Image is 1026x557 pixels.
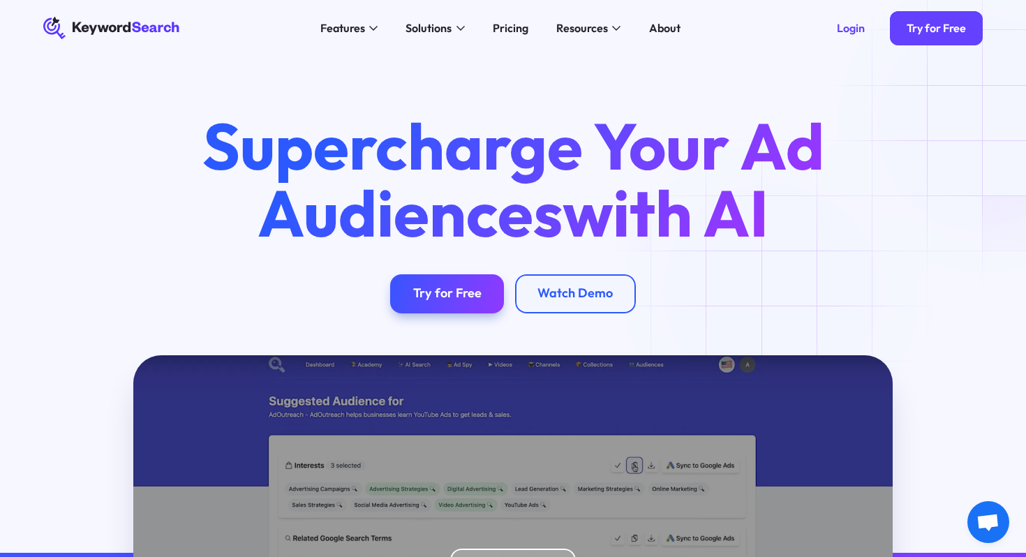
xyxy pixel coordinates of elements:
a: Try for Free [890,11,983,45]
a: Open chat [967,501,1009,543]
div: Resources [556,20,608,36]
div: Try for Free [907,21,966,35]
a: Try for Free [390,274,504,313]
div: Pricing [493,20,528,36]
div: Watch Demo [537,285,613,302]
h1: Supercharge Your Ad Audiences [175,112,851,246]
div: Try for Free [413,285,482,302]
div: Features [320,20,365,36]
a: Login [819,11,881,45]
span: with AI [563,172,768,253]
div: About [649,20,681,36]
div: Login [837,21,865,35]
a: Pricing [484,17,537,39]
div: Solutions [406,20,452,36]
a: About [641,17,689,39]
